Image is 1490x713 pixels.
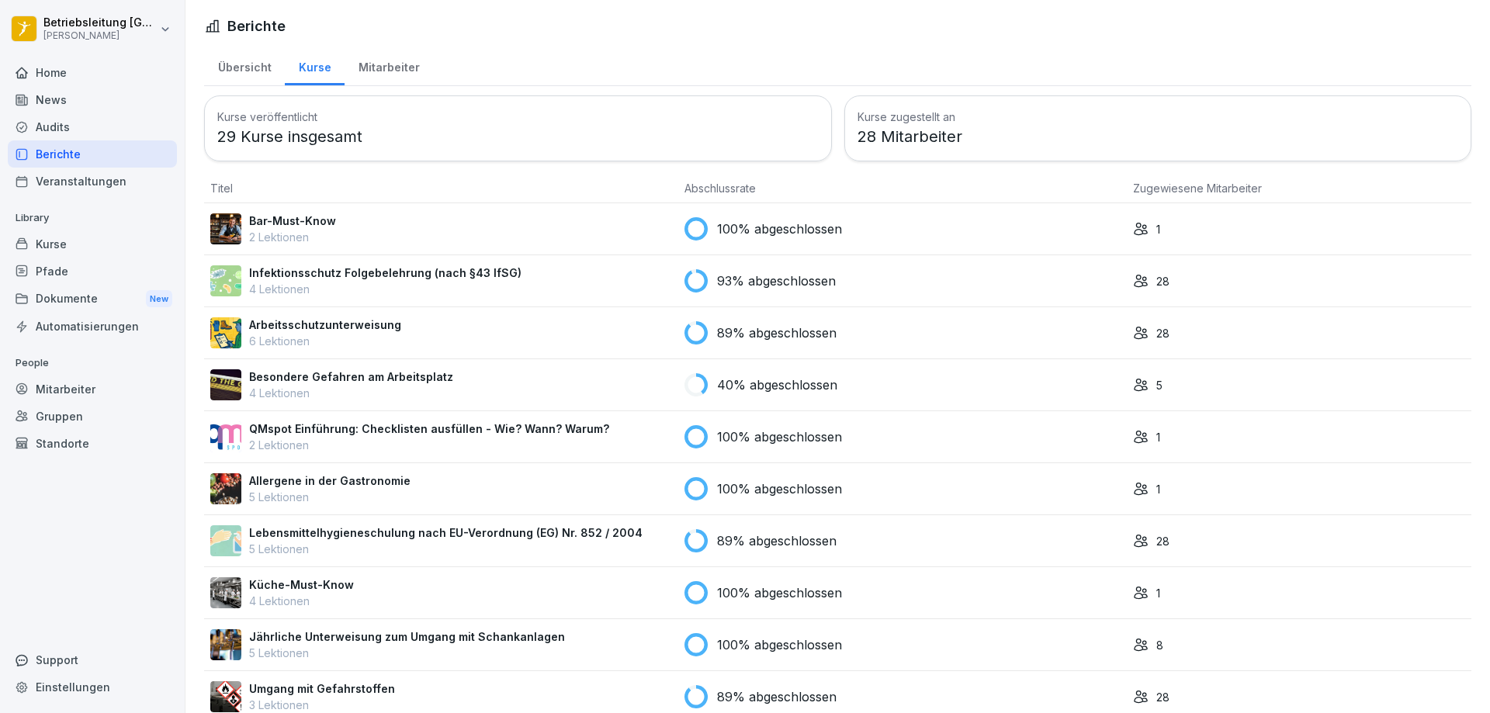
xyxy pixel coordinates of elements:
p: 28 [1156,533,1169,549]
a: Berichte [8,140,177,168]
p: [PERSON_NAME] [43,30,157,41]
p: 89% abgeschlossen [717,324,837,342]
h3: Kurse zugestellt an [858,109,1459,125]
p: 5 [1156,377,1163,393]
p: 100% abgeschlossen [717,220,842,238]
p: 28 [1156,689,1169,705]
a: Kurse [285,46,345,85]
p: 100% abgeschlossen [717,635,842,654]
a: Pfade [8,258,177,285]
p: 100% abgeschlossen [717,479,842,498]
p: People [8,351,177,376]
p: 6 Lektionen [249,333,401,349]
h3: Kurse veröffentlicht [217,109,819,125]
h1: Berichte [227,16,286,36]
p: 89% abgeschlossen [717,687,837,706]
a: Audits [8,113,177,140]
p: 4 Lektionen [249,593,354,609]
a: News [8,86,177,113]
p: 29 Kurse insgesamt [217,125,819,148]
p: Umgang mit Gefahrstoffen [249,680,395,697]
div: New [146,290,172,308]
th: Abschlussrate [678,174,1127,203]
p: QMspot Einführung: Checklisten ausfüllen - Wie? Wann? Warum? [249,421,609,437]
p: Jährliche Unterweisung zum Umgang mit Schankanlagen [249,628,565,645]
p: Bar-Must-Know [249,213,336,229]
p: 40% abgeschlossen [717,376,837,394]
span: Titel [210,182,233,195]
p: 8 [1156,637,1163,653]
p: 28 Mitarbeiter [858,125,1459,148]
p: 3 Lektionen [249,697,395,713]
img: bgsrfyvhdm6180ponve2jajk.png [210,317,241,348]
p: 28 [1156,273,1169,289]
p: 1 [1156,221,1160,237]
p: Infektionsschutz Folgebelehrung (nach §43 IfSG) [249,265,521,281]
p: Library [8,206,177,230]
p: 1 [1156,585,1160,601]
p: Lebensmittelhygieneschulung nach EU-Verordnung (EG) Nr. 852 / 2004 [249,524,643,541]
img: ro33qf0i8ndaw7nkfv0stvse.png [210,681,241,712]
p: Küche-Must-Know [249,576,354,593]
p: 5 Lektionen [249,645,565,661]
img: gsgognukgwbtoe3cnlsjjbmw.png [210,473,241,504]
p: 5 Lektionen [249,541,643,557]
p: Betriebsleitung [GEOGRAPHIC_DATA] [43,16,157,29]
a: Übersicht [204,46,285,85]
p: 4 Lektionen [249,385,453,401]
a: Gruppen [8,403,177,430]
a: DokumenteNew [8,285,177,313]
a: Mitarbeiter [345,46,433,85]
p: 28 [1156,325,1169,341]
a: Kurse [8,230,177,258]
a: Einstellungen [8,673,177,701]
p: 2 Lektionen [249,437,609,453]
p: Besondere Gefahren am Arbeitsplatz [249,369,453,385]
img: gxsnf7ygjsfsmxd96jxi4ufn.png [210,525,241,556]
a: Mitarbeiter [8,376,177,403]
p: 1 [1156,429,1160,445]
span: Zugewiesene Mitarbeiter [1133,182,1262,195]
p: 89% abgeschlossen [717,531,837,550]
img: rsy9vu330m0sw5op77geq2rv.png [210,421,241,452]
p: 4 Lektionen [249,281,521,297]
img: etou62n52bjq4b8bjpe35whp.png [210,629,241,660]
p: 5 Lektionen [249,489,411,505]
img: zq4t51x0wy87l3xh8s87q7rq.png [210,369,241,400]
img: avw4yih0pjczq94wjribdn74.png [210,213,241,244]
p: 100% abgeschlossen [717,583,842,602]
img: tgff07aey9ahi6f4hltuk21p.png [210,265,241,296]
a: Standorte [8,430,177,457]
div: Dokumente [8,285,177,313]
p: 2 Lektionen [249,229,336,245]
img: gxc2tnhhndim38heekucasph.png [210,577,241,608]
div: Support [8,646,177,673]
a: Automatisierungen [8,313,177,340]
p: Arbeitsschutzunterweisung [249,317,401,333]
p: 1 [1156,481,1160,497]
p: 93% abgeschlossen [717,272,836,290]
a: Veranstaltungen [8,168,177,195]
p: 100% abgeschlossen [717,427,842,446]
a: Home [8,59,177,86]
p: Allergene in der Gastronomie [249,472,411,489]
